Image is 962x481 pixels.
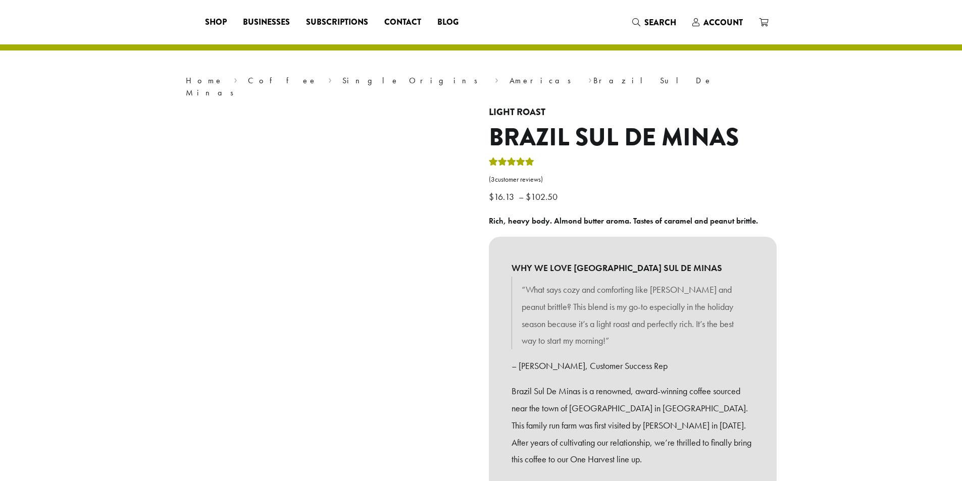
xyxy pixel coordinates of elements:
span: › [234,71,237,87]
span: Businesses [243,16,290,29]
span: Shop [205,16,227,29]
div: Rated 5.00 out of 5 [489,156,534,171]
p: “What says cozy and comforting like [PERSON_NAME] and peanut brittle? This blend is my go-to espe... [522,281,744,349]
nav: Breadcrumb [186,75,777,99]
span: – [519,191,524,202]
h1: Brazil Sul De Minas [489,123,777,152]
b: Rich, heavy body. Almond butter aroma. Tastes of caramel and peanut brittle. [489,216,758,226]
a: Americas [510,75,578,86]
span: › [588,71,592,87]
b: WHY WE LOVE [GEOGRAPHIC_DATA] SUL DE MINAS [512,259,754,277]
a: (3customer reviews) [489,175,777,185]
span: 3 [491,175,495,184]
p: Brazil Sul De Minas is a renowned, award-winning coffee sourced near the town of [GEOGRAPHIC_DATA... [512,383,754,468]
p: – [PERSON_NAME], Customer Success Rep [512,357,754,375]
span: › [495,71,498,87]
a: Home [186,75,223,86]
h4: Light Roast [489,107,777,118]
bdi: 102.50 [526,191,560,202]
span: Blog [437,16,459,29]
span: Subscriptions [306,16,368,29]
span: Account [703,17,743,28]
a: Single Origins [342,75,484,86]
span: › [328,71,332,87]
a: Coffee [248,75,317,86]
span: Search [644,17,676,28]
a: Shop [197,14,235,30]
span: $ [489,191,494,202]
span: $ [526,191,531,202]
a: Search [624,14,684,31]
bdi: 16.13 [489,191,517,202]
span: Contact [384,16,421,29]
